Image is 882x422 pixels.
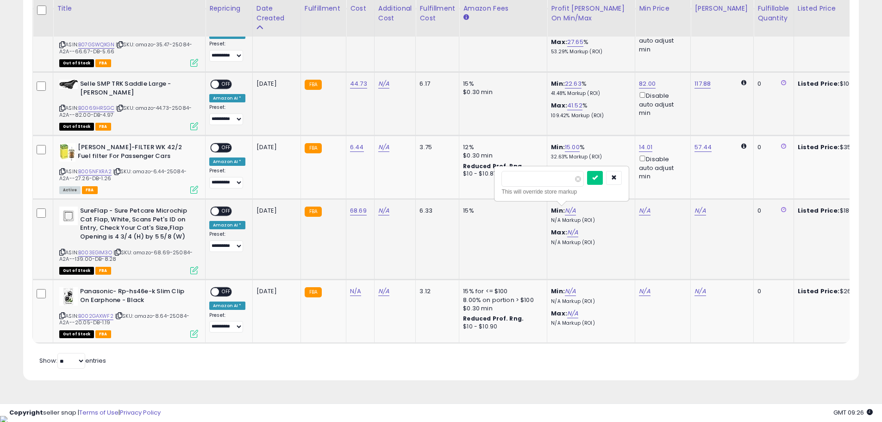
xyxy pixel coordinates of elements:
[209,41,245,62] div: Preset:
[565,206,576,215] a: N/A
[567,101,582,110] a: 41.52
[463,4,543,13] div: Amazon Fees
[59,207,198,273] div: ASIN:
[551,309,567,318] b: Max:
[639,154,683,181] div: Disable auto adjust min
[798,79,840,88] b: Listed Price:
[463,207,540,215] div: 15%
[59,267,94,275] span: All listings that are currently out of stock and unavailable for purchase on Amazon
[219,144,234,152] span: OFF
[378,143,389,152] a: N/A
[798,4,878,13] div: Listed Price
[833,408,873,417] span: 2025-08-18 09:26 GMT
[551,320,628,327] p: N/A Markup (ROI)
[209,221,245,229] div: Amazon AI *
[551,79,565,88] b: Min:
[757,80,786,88] div: 0
[39,356,106,365] span: Show: entries
[567,228,578,237] a: N/A
[59,143,198,193] div: ASIN:
[95,123,111,131] span: FBA
[419,143,452,151] div: 3.75
[419,287,452,296] div: 3.12
[694,143,712,152] a: 57.44
[59,143,75,162] img: 51lri6vDjhL._SL40_.jpg
[78,249,112,257] a: B003EGIM3O
[798,143,875,151] div: $35.44
[798,287,840,296] b: Listed Price:
[639,4,687,13] div: Min Price
[209,168,245,189] div: Preset:
[209,4,249,13] div: Repricing
[305,207,322,217] small: FBA
[463,162,524,170] b: Reduced Prof. Rng.
[9,409,161,417] div: seller snap | |
[59,330,94,338] span: All listings that are currently out of stock and unavailable for purchase on Amazon
[256,4,297,23] div: Date Created
[256,143,294,151] div: [DATE]
[209,231,245,252] div: Preset:
[798,207,875,215] div: $180.70
[551,228,567,237] b: Max:
[350,206,367,215] a: 68.69
[567,38,583,47] a: 27.65
[219,81,234,88] span: OFF
[256,207,294,215] div: [DATE]
[80,207,193,243] b: SureFlap - Sure Petcare Microchip Cat Flap, White, Scans Pet's ID on Entry, Check Your Cat's Size...
[59,312,189,326] span: | SKU: amazo-8.64-25084-A2A--20.05-DB-1.19
[463,323,540,331] div: $10 - $10.90
[419,80,452,88] div: 6.17
[59,59,94,67] span: All listings that are currently out of stock and unavailable for purchase on Amazon
[256,80,294,88] div: [DATE]
[551,80,628,97] div: %
[639,27,683,54] div: Disable auto adjust min
[551,164,567,173] b: Max:
[798,287,875,296] div: $26.07
[305,4,342,13] div: Fulfillment
[551,38,628,55] div: %
[120,408,161,417] a: Privacy Policy
[350,79,367,88] a: 44.73
[463,304,540,313] div: $0.30 min
[209,302,245,310] div: Amazon AI *
[551,113,628,119] p: 109.42% Markup (ROI)
[757,4,789,23] div: Fulfillable Quantity
[419,4,455,23] div: Fulfillment Cost
[551,239,628,246] p: N/A Markup (ROI)
[551,143,565,151] b: Min:
[639,79,656,88] a: 82.00
[59,207,78,225] img: 31qei1IKGPL._SL40_.jpg
[551,38,567,46] b: Max:
[757,287,786,296] div: 0
[305,80,322,90] small: FBA
[378,79,389,88] a: N/A
[757,207,786,215] div: 0
[59,16,198,66] div: ASIN:
[378,287,389,296] a: N/A
[78,104,114,112] a: B0069HRSGC
[639,143,652,152] a: 14.01
[209,312,245,333] div: Preset:
[551,165,628,182] div: %
[567,309,578,318] a: N/A
[551,298,628,305] p: N/A Markup (ROI)
[9,408,43,417] strong: Copyright
[78,168,112,176] a: B005NFXRA2
[79,408,119,417] a: Terms of Use
[78,312,113,320] a: B002GAXWF2
[463,13,469,22] small: Amazon Fees.
[463,315,524,322] b: Reduced Prof. Rng.
[639,287,650,296] a: N/A
[256,287,294,296] div: [DATE]
[798,206,840,215] b: Listed Price:
[59,80,78,89] img: 3165DXJlPVL._SL40_.jpg
[350,143,364,152] a: 6.44
[798,143,840,151] b: Listed Price:
[551,90,628,97] p: 41.48% Markup (ROI)
[567,164,582,174] a: 70.01
[639,90,683,117] div: Disable auto adjust min
[551,4,631,23] div: Profit [PERSON_NAME] on Min/Max
[798,80,875,88] div: $106.60
[378,4,412,23] div: Additional Cost
[305,287,322,297] small: FBA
